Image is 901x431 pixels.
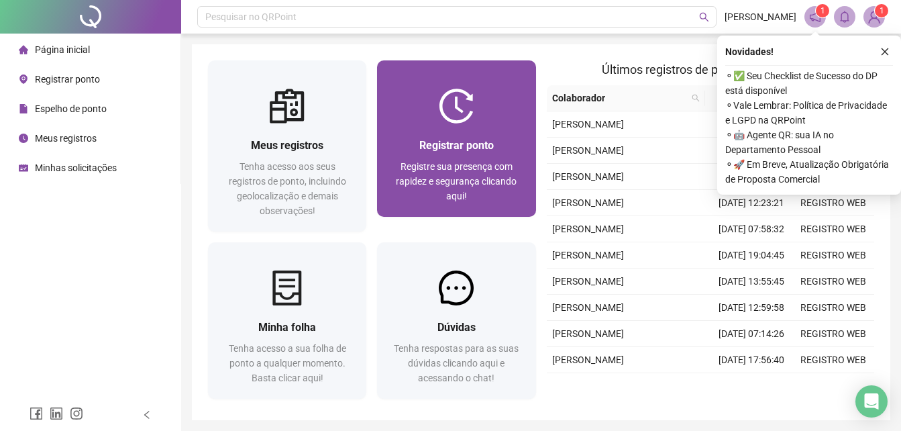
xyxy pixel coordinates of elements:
[229,343,346,383] span: Tenha acesso a sua folha de ponto a qualquer momento. Basta clicar aqui!
[229,161,346,216] span: Tenha acesso aos seus registros de ponto, incluindo geolocalização e demais observações!
[552,328,624,339] span: [PERSON_NAME]
[377,242,535,399] a: DúvidasTenha respostas para as suas dúvidas clicando aqui e acessando o chat!
[710,111,792,138] td: [DATE] 08:08:55
[792,242,874,269] td: REGISTRO WEB
[552,224,624,234] span: [PERSON_NAME]
[710,242,792,269] td: [DATE] 19:04:45
[710,91,768,105] span: Data/Hora
[710,373,792,399] td: [DATE] 13:04:06
[552,171,624,182] span: [PERSON_NAME]
[792,373,874,399] td: REGISTRO WEB
[710,347,792,373] td: [DATE] 17:56:40
[710,295,792,321] td: [DATE] 12:59:58
[792,216,874,242] td: REGISTRO WEB
[552,250,624,260] span: [PERSON_NAME]
[792,295,874,321] td: REGISTRO WEB
[792,347,874,373] td: REGISTRO WEB
[792,321,874,347] td: REGISTRO WEB
[552,302,624,313] span: [PERSON_NAME]
[552,276,624,287] span: [PERSON_NAME]
[396,161,517,201] span: Registre sua presença com rapidez e segurança clicando aqui!
[725,44,774,59] span: Novidades !
[839,11,851,23] span: bell
[792,269,874,295] td: REGISTRO WEB
[699,12,709,22] span: search
[394,343,519,383] span: Tenha respostas para as suas dúvidas clicando aqui e acessando o chat!
[710,190,792,216] td: [DATE] 12:23:21
[725,128,893,157] span: ⚬ 🤖 Agente QR: sua IA no Departamento Pessoal
[816,4,829,17] sup: 1
[208,60,366,232] a: Meus registrosTenha acesso aos seus registros de ponto, incluindo geolocalização e demais observa...
[692,94,700,102] span: search
[809,11,821,23] span: notification
[50,407,63,420] span: linkedin
[725,68,893,98] span: ⚬ ✅ Seu Checklist de Sucesso do DP está disponível
[30,407,43,420] span: facebook
[710,164,792,190] td: [DATE] 13:35:07
[251,139,323,152] span: Meus registros
[710,269,792,295] td: [DATE] 13:55:45
[552,145,624,156] span: [PERSON_NAME]
[19,75,28,84] span: environment
[70,407,83,420] span: instagram
[792,190,874,216] td: REGISTRO WEB
[437,321,476,334] span: Dúvidas
[35,162,117,173] span: Minhas solicitações
[864,7,884,27] img: 85647
[855,385,888,418] div: Open Intercom Messenger
[19,163,28,173] span: schedule
[208,242,366,399] a: Minha folhaTenha acesso a sua folha de ponto a qualquer momento. Basta clicar aqui!
[875,4,888,17] sup: Atualize o seu contato no menu Meus Dados
[552,119,624,130] span: [PERSON_NAME]
[419,139,494,152] span: Registrar ponto
[19,134,28,143] span: clock-circle
[710,216,792,242] td: [DATE] 07:58:32
[552,91,687,105] span: Colaborador
[602,62,818,77] span: Últimos registros de ponto sincronizados
[552,354,624,365] span: [PERSON_NAME]
[35,74,100,85] span: Registrar ponto
[35,44,90,55] span: Página inicial
[710,138,792,164] td: [DATE] 17:14:49
[552,197,624,208] span: [PERSON_NAME]
[689,88,702,108] span: search
[880,6,884,15] span: 1
[820,6,825,15] span: 1
[142,410,152,420] span: left
[19,45,28,54] span: home
[725,157,893,187] span: ⚬ 🚀 Em Breve, Atualização Obrigatória de Proposta Comercial
[725,98,893,128] span: ⚬ Vale Lembrar: Política de Privacidade e LGPD na QRPoint
[377,60,535,217] a: Registrar pontoRegistre sua presença com rapidez e segurança clicando aqui!
[725,9,796,24] span: [PERSON_NAME]
[19,104,28,113] span: file
[705,85,784,111] th: Data/Hora
[710,321,792,347] td: [DATE] 07:14:26
[880,47,890,56] span: close
[258,321,316,334] span: Minha folha
[35,103,107,114] span: Espelho de ponto
[35,133,97,144] span: Meus registros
